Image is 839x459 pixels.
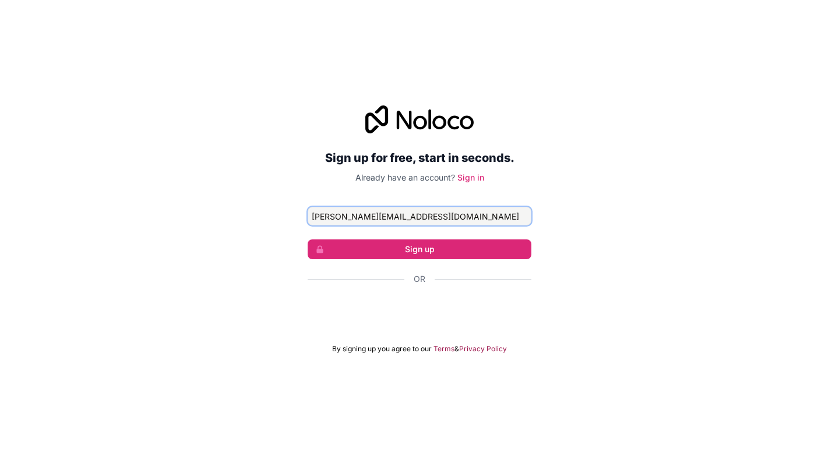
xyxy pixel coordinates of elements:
h2: Sign up for free, start in seconds. [308,147,531,168]
a: Sign in [457,172,484,182]
button: Sign up [308,239,531,259]
span: By signing up you agree to our [332,344,432,354]
input: Email address [308,207,531,225]
a: Terms [433,344,454,354]
a: Privacy Policy [459,344,507,354]
iframe: Sign in with Google Button [302,298,537,323]
span: Or [414,273,425,285]
span: & [454,344,459,354]
span: Already have an account? [355,172,455,182]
